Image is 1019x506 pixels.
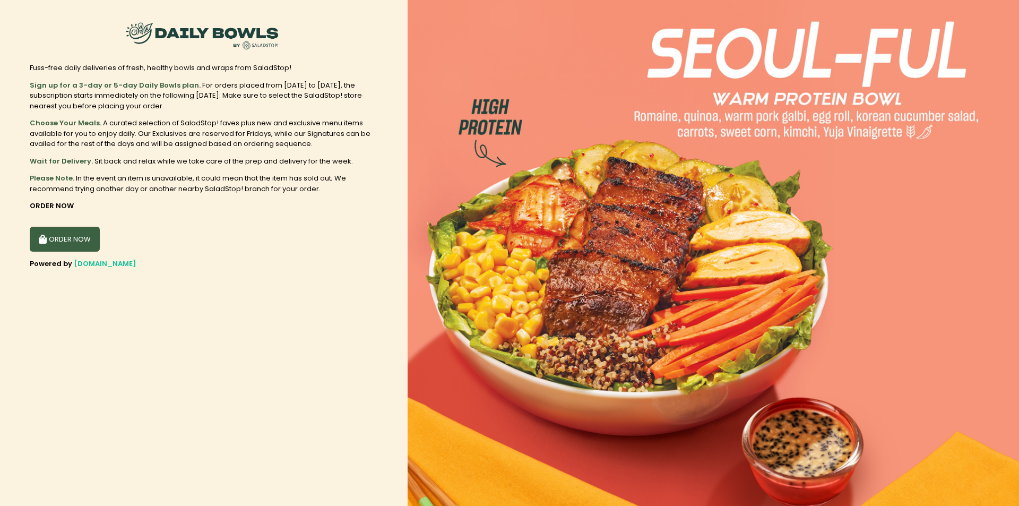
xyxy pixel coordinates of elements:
[30,173,378,194] div: In the event an item is unavailable, it could mean that the item has sold out; We recommend tryin...
[30,118,101,128] b: Choose Your Meals.
[74,259,136,269] a: [DOMAIN_NAME]
[30,173,74,183] b: Please Note.
[123,16,282,56] img: SaladStop!
[30,118,378,149] div: A curated selection of SaladStop! faves plus new and exclusive menu items available for you to en...
[30,227,100,252] button: ORDER NOW
[30,156,93,166] b: Wait for Delivery.
[30,156,378,167] div: Sit back and relax while we take care of the prep and delivery for the week.
[30,63,378,73] div: Fuss-free daily deliveries of fresh, healthy bowls and wraps from SaladStop!
[30,201,378,211] div: ORDER NOW
[30,80,378,112] div: For orders placed from [DATE] to [DATE], the subscription starts immediately on the following [DA...
[30,259,378,269] div: Powered by
[30,80,201,90] b: Sign up for a 3-day or 5-day Daily Bowls plan.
